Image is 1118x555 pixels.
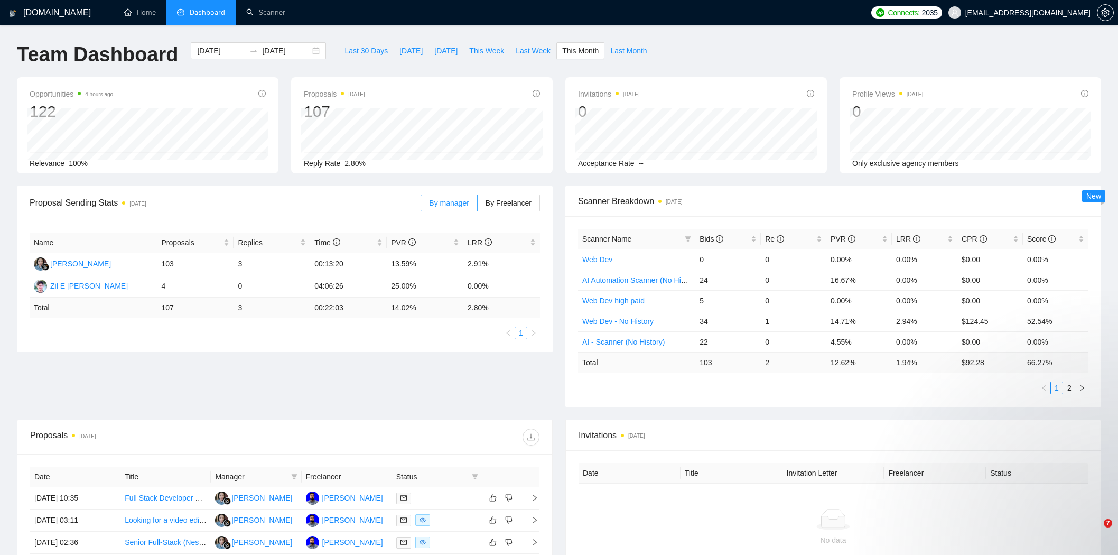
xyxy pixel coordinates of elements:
[310,253,387,275] td: 00:13:20
[695,249,761,270] td: 0
[125,494,370,502] a: Full Stack Developer Needed for SaaS Document Management Application
[231,514,292,526] div: [PERSON_NAME]
[215,536,228,549] img: SL
[429,199,469,207] span: By manager
[826,249,892,270] td: 0.00%
[472,474,478,480] span: filter
[470,469,480,485] span: filter
[502,514,515,526] button: dislike
[1076,382,1088,394] button: right
[485,238,492,246] span: info-circle
[582,276,700,284] a: AI Automation Scanner (No History)
[306,493,383,502] a: HA[PERSON_NAME]
[157,275,234,298] td: 4
[1086,192,1101,200] span: New
[211,467,301,487] th: Manager
[623,91,639,97] time: [DATE]
[523,516,538,524] span: right
[306,538,383,546] a: HA[PERSON_NAME]
[304,159,340,168] span: Reply Rate
[957,270,1023,290] td: $0.00
[463,42,510,59] button: This Week
[50,258,111,270] div: [PERSON_NAME]
[777,235,784,243] span: info-circle
[957,290,1023,311] td: $0.00
[30,88,113,100] span: Opportunities
[716,235,723,243] span: info-circle
[527,327,540,339] li: Next Page
[1048,235,1056,243] span: info-circle
[892,270,957,290] td: 0.00%
[582,255,612,264] a: Web Dev
[487,536,499,549] button: like
[310,298,387,318] td: 00:22:03
[120,532,211,554] td: Senior Full-Stack (NestJS + React/React Native)
[530,330,537,336] span: right
[695,352,761,373] td: 103
[289,469,300,485] span: filter
[884,463,986,484] th: Freelancer
[34,281,128,290] a: ZEZil E [PERSON_NAME]
[516,45,551,57] span: Last Week
[505,538,513,547] span: dislike
[30,233,157,253] th: Name
[1081,90,1088,97] span: info-circle
[962,235,986,243] span: CPR
[807,90,814,97] span: info-circle
[177,8,184,16] span: dashboard
[700,235,723,243] span: Bids
[223,520,231,527] img: gigradar-bm.png
[9,5,16,22] img: logo
[761,290,826,311] td: 0
[1063,382,1076,394] li: 2
[400,539,407,545] span: mail
[578,195,1088,208] span: Scanner Breakdown
[695,311,761,331] td: 34
[333,238,340,246] span: info-circle
[420,517,426,523] span: eye
[428,42,463,59] button: [DATE]
[469,45,504,57] span: This Week
[302,467,392,487] th: Freelancer
[582,235,631,243] span: Scanner Name
[957,352,1023,373] td: $ 92.28
[310,275,387,298] td: 04:06:26
[579,429,1088,442] span: Invitations
[852,88,923,100] span: Profile Views
[162,237,222,248] span: Proposals
[957,331,1023,352] td: $0.00
[238,237,298,248] span: Replies
[30,101,113,122] div: 122
[639,159,644,168] span: --
[892,331,957,352] td: 0.00%
[486,199,532,207] span: By Freelancer
[578,352,695,373] td: Total
[215,514,228,527] img: SL
[826,331,892,352] td: 4.55%
[420,539,426,545] span: eye
[1023,331,1088,352] td: 0.00%
[922,7,938,18] span: 2035
[125,538,284,547] a: Senior Full-Stack (NestJS + React/React Native)
[957,311,1023,331] td: $124.45
[502,536,515,549] button: dislike
[892,311,957,331] td: 2.94%
[17,42,178,67] h1: Team Dashboard
[42,263,49,271] img: gigradar-bm.png
[306,536,319,549] img: HA
[1038,382,1050,394] li: Previous Page
[523,494,538,502] span: right
[1097,4,1114,21] button: setting
[578,159,635,168] span: Acceptance Rate
[951,9,958,16] span: user
[1082,519,1107,544] iframe: Intercom live chat
[582,317,654,326] a: Web Dev - No History
[322,492,383,504] div: [PERSON_NAME]
[695,270,761,290] td: 24
[523,429,539,446] button: download
[505,494,513,502] span: dislike
[291,474,297,480] span: filter
[387,298,463,318] td: 14.02 %
[30,532,120,554] td: [DATE] 02:36
[223,542,231,549] img: gigradar-bm.png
